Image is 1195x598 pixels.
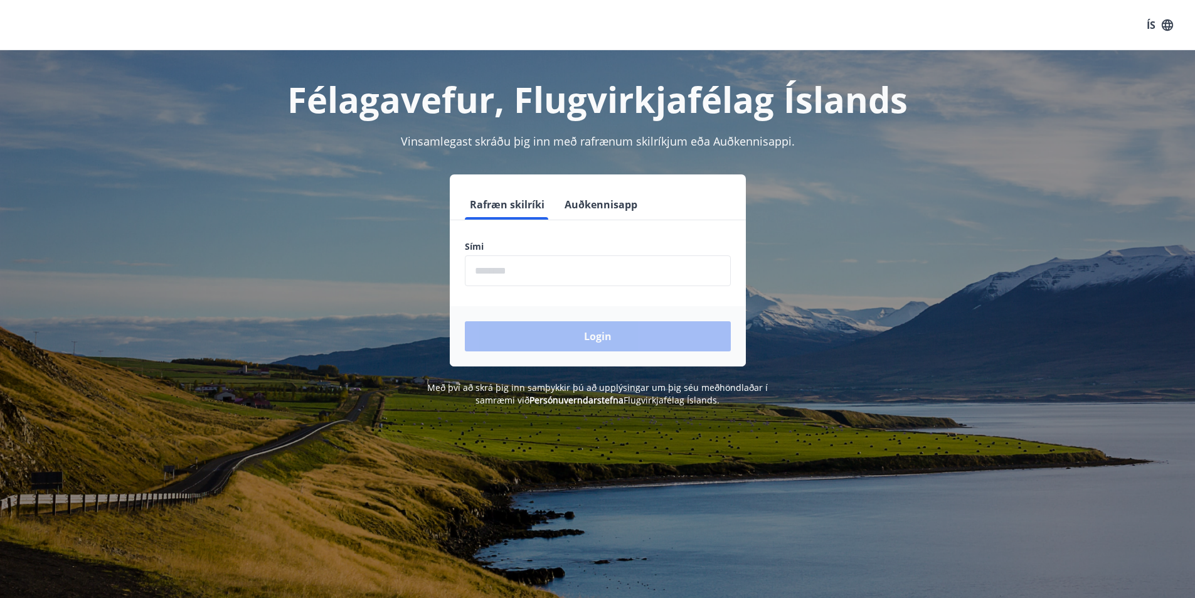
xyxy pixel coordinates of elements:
button: Rafræn skilríki [465,190,550,220]
button: ÍS [1140,14,1180,36]
span: Með því að skrá þig inn samþykkir þú að upplýsingar um þig séu meðhöndlaðar í samræmi við Flugvir... [427,382,768,406]
span: Vinsamlegast skráðu þig inn með rafrænum skilríkjum eða Auðkennisappi. [401,134,795,149]
h1: Félagavefur, Flugvirkjafélag Íslands [161,75,1034,123]
a: Persónuverndarstefna [529,394,624,406]
button: Auðkennisapp [560,190,642,220]
label: Sími [465,240,731,253]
